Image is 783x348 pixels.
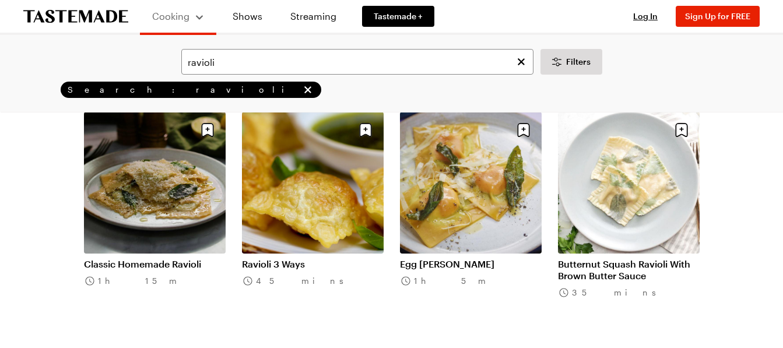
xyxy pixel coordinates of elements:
button: remove Search: ravioli [301,83,314,96]
a: Tastemade + [362,6,434,27]
button: Save recipe [512,119,535,141]
span: Tastemade + [374,10,423,22]
span: Sign Up for FREE [685,11,750,21]
button: Log In [622,10,669,22]
a: To Tastemade Home Page [23,10,128,23]
span: Filters [566,56,591,68]
a: Egg [PERSON_NAME] [400,258,542,270]
span: Search: ravioli [68,85,299,95]
a: Butternut Squash Ravioli With Brown Butter Sauce [558,258,700,282]
a: Ravioli 3 Ways [242,258,384,270]
button: Desktop filters [540,49,602,75]
span: Log In [633,11,658,21]
button: Save recipe [670,119,693,141]
span: Cooking [152,10,189,22]
button: Save recipe [354,119,377,141]
button: Sign Up for FREE [676,6,760,27]
button: Save recipe [196,119,219,141]
button: Clear search [515,55,528,68]
button: Cooking [152,5,205,28]
a: Classic Homemade Ravioli [84,258,226,270]
input: Search for a Recipe [181,49,533,75]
